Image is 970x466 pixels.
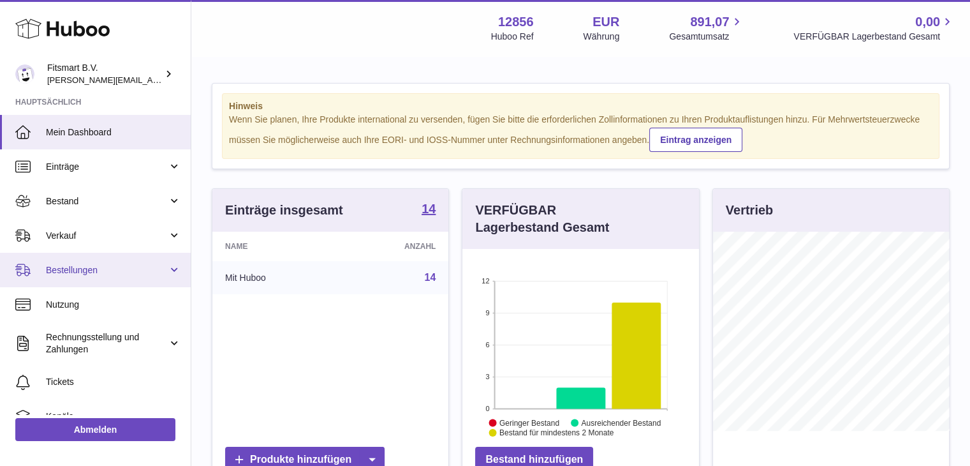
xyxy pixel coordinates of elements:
a: 14 [425,272,436,283]
span: Gesamtumsatz [669,31,744,43]
text: 12 [482,277,490,285]
text: 3 [486,373,490,380]
a: Eintrag anzeigen [649,128,742,152]
span: Nutzung [46,299,181,311]
img: jonathan@leaderoo.com [15,64,34,84]
span: Tickets [46,376,181,388]
span: Mein Dashboard [46,126,181,139]
strong: Hinweis [229,100,932,112]
text: 0 [486,405,490,412]
a: Abmelden [15,418,175,441]
a: 0,00 VERFÜGBAR Lagerbestand Gesamt [793,13,955,43]
span: Bestellungen [46,264,168,276]
span: 0,00 [915,13,940,31]
span: [PERSON_NAME][EMAIL_ADDRESS][DOMAIN_NAME] [47,75,256,85]
text: Geringer Bestand [499,418,559,427]
th: Name [212,232,339,261]
span: 891,07 [690,13,729,31]
strong: 14 [422,202,436,215]
a: 14 [422,202,436,218]
h3: Vertrieb [726,202,773,219]
span: Rechnungsstellung und Zahlungen [46,331,168,356]
strong: EUR [592,13,619,31]
h3: Einträge insgesamt [225,202,343,219]
th: Anzahl [339,232,448,261]
text: 6 [486,341,490,349]
h3: VERFÜGBAR Lagerbestand Gesamt [475,202,641,236]
text: Ausreichender Bestand [582,418,661,427]
div: Fitsmart B.V. [47,62,162,86]
span: Bestand [46,195,168,207]
td: Mit Huboo [212,261,339,294]
div: Wenn Sie planen, Ihre Produkte international zu versenden, fügen Sie bitte die erforderlichen Zol... [229,114,932,152]
span: VERFÜGBAR Lagerbestand Gesamt [793,31,955,43]
strong: 12856 [498,13,534,31]
span: Kanäle [46,410,181,423]
div: Huboo Ref [491,31,534,43]
text: Bestand für mindestens 2 Monate [499,428,614,437]
a: 891,07 Gesamtumsatz [669,13,744,43]
text: 9 [486,309,490,317]
div: Währung [584,31,620,43]
span: Einträge [46,161,168,173]
span: Verkauf [46,230,168,242]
